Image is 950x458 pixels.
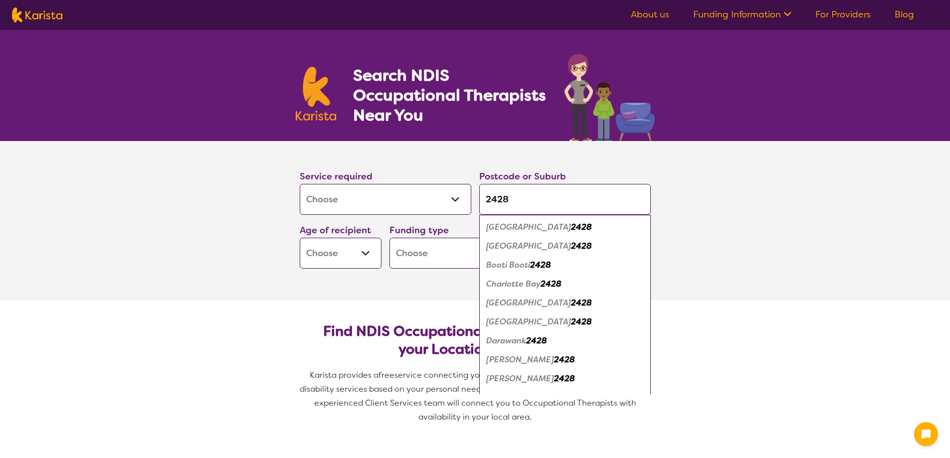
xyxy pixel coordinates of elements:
[484,294,646,312] div: Coomba Bay 2428
[486,241,571,251] em: [GEOGRAPHIC_DATA]
[300,170,373,182] label: Service required
[486,279,541,289] em: Charlotte Bay
[484,256,646,275] div: Booti Booti 2428
[541,279,562,289] em: 2428
[479,170,566,182] label: Postcode or Suburb
[389,224,449,236] label: Funding type
[486,354,554,365] em: [PERSON_NAME]
[484,312,646,331] div: Coomba Park 2428
[308,322,643,358] h2: Find NDIS Occupational Therapists based on your Location & Needs
[300,370,653,422] span: service connecting you with Occupational Therapists and other disability services based on your p...
[530,260,551,270] em: 2428
[571,316,592,327] em: 2428
[484,331,646,350] div: Darawank 2428
[484,218,646,237] div: Blueys Beach 2428
[486,222,571,232] em: [GEOGRAPHIC_DATA]
[486,260,530,270] em: Booti Booti
[310,370,379,380] span: Karista provides a
[484,237,646,256] div: Boomerang Beach 2428
[815,8,871,20] a: For Providers
[895,8,914,20] a: Blog
[554,354,575,365] em: 2428
[571,241,592,251] em: 2428
[484,275,646,294] div: Charlotte Bay 2428
[484,350,646,369] div: Elizabeth Beach 2428
[353,65,547,125] h1: Search NDIS Occupational Therapists Near You
[296,67,337,121] img: Karista logo
[484,388,646,407] div: Forster Shopping Village 2428
[486,316,571,327] em: [GEOGRAPHIC_DATA]
[631,8,669,20] a: About us
[479,184,651,215] input: Type
[486,298,571,308] em: [GEOGRAPHIC_DATA]
[486,373,554,384] em: [PERSON_NAME]
[571,222,592,232] em: 2428
[300,224,371,236] label: Age of recipient
[565,54,655,141] img: occupational-therapy
[484,369,646,388] div: Forster 2428
[486,335,526,346] em: Darawank
[12,7,62,22] img: Karista logo
[693,8,791,20] a: Funding Information
[571,298,592,308] em: 2428
[554,373,575,384] em: 2428
[379,370,394,380] span: free
[526,335,547,346] em: 2428
[486,392,642,403] em: [PERSON_NAME][GEOGRAPHIC_DATA]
